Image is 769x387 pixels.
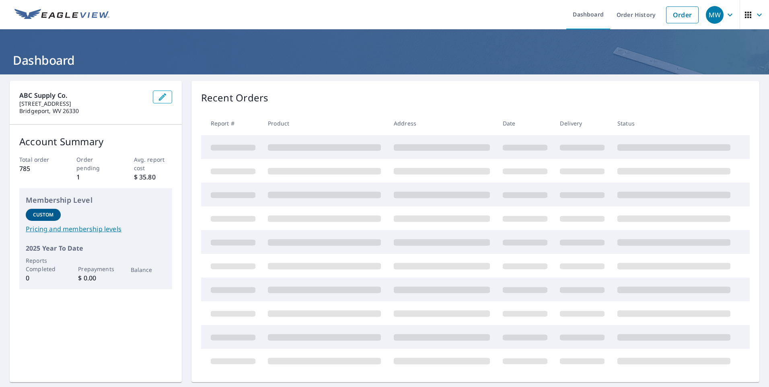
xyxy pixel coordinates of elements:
[131,266,166,274] p: Balance
[201,91,269,105] p: Recent Orders
[261,111,387,135] th: Product
[26,273,61,283] p: 0
[76,172,115,182] p: 1
[19,164,58,173] p: 785
[666,6,699,23] a: Order
[134,155,172,172] p: Avg. report cost
[387,111,496,135] th: Address
[26,195,166,206] p: Membership Level
[496,111,554,135] th: Date
[553,111,611,135] th: Delivery
[19,100,146,107] p: [STREET_ADDRESS]
[26,224,166,234] a: Pricing and membership levels
[10,52,759,68] h1: Dashboard
[78,273,113,283] p: $ 0.00
[19,91,146,100] p: ABC Supply Co.
[26,243,166,253] p: 2025 Year To Date
[76,155,115,172] p: Order pending
[134,172,172,182] p: $ 35.80
[14,9,109,21] img: EV Logo
[19,134,172,149] p: Account Summary
[33,211,54,218] p: Custom
[201,111,262,135] th: Report #
[611,111,737,135] th: Status
[26,256,61,273] p: Reports Completed
[19,155,58,164] p: Total order
[78,265,113,273] p: Prepayments
[706,6,724,24] div: MW
[19,107,146,115] p: Bridgeport, WV 26330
